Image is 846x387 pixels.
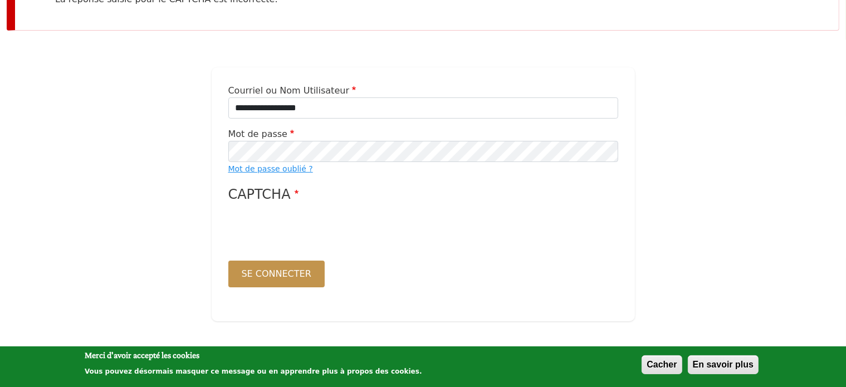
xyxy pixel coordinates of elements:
h2: Merci d'avoir accepté les cookies [85,349,422,361]
a: Mot de passe oublié ? [228,164,313,173]
iframe: reCAPTCHA [228,209,398,252]
button: Cacher [642,355,682,374]
button: En savoir plus [688,355,759,374]
p: Vous pouvez désormais masquer ce message ou en apprendre plus à propos des cookies. [85,368,422,375]
legend: CAPTCHA [228,184,618,204]
button: Se connecter [228,261,325,287]
label: Mot de passe [228,128,297,141]
label: Courriel ou Nom Utilisateur [228,84,359,97]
